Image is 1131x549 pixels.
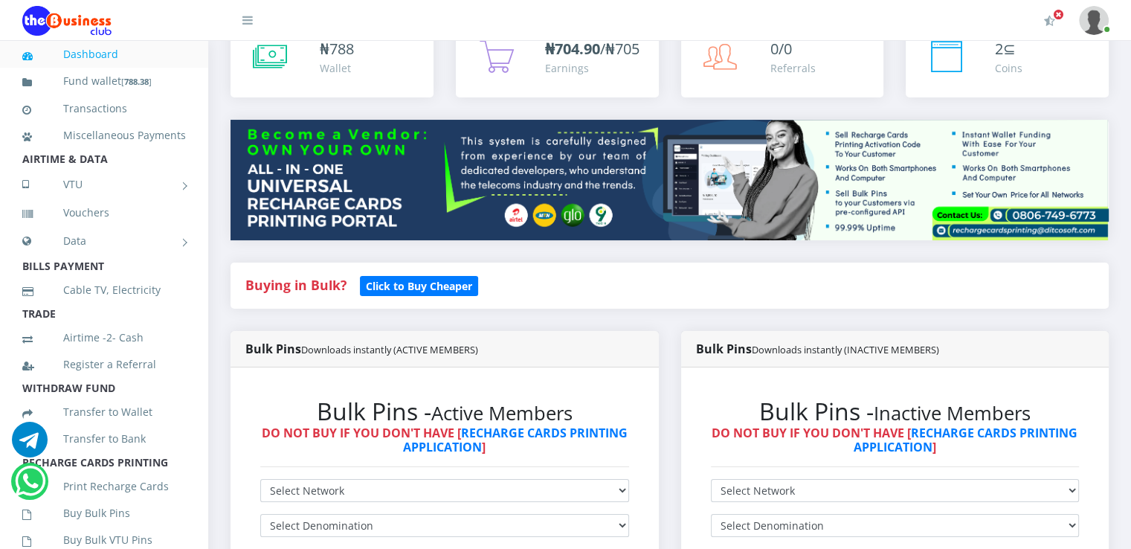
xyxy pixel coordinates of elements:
[770,39,792,59] span: 0/0
[22,64,186,99] a: Fund wallet[788.38]
[22,222,186,260] a: Data
[366,279,472,293] b: Click to Buy Cheaper
[22,196,186,230] a: Vouchers
[231,23,434,97] a: ₦788 Wallet
[995,60,1022,76] div: Coins
[320,60,354,76] div: Wallet
[22,496,186,530] a: Buy Bulk Pins
[712,425,1077,455] strong: DO NOT BUY IF YOU DON'T HAVE [ ]
[360,276,478,294] a: Click to Buy Cheaper
[124,76,149,87] b: 788.38
[245,276,347,294] strong: Buying in Bulk?
[545,39,600,59] b: ₦704.90
[22,37,186,71] a: Dashboard
[681,23,884,97] a: 0/0 Referrals
[260,397,629,426] h2: Bulk Pins -
[22,395,186,429] a: Transfer to Wallet
[711,397,1080,426] h2: Bulk Pins -
[22,347,186,382] a: Register a Referral
[456,23,659,97] a: ₦704.90/₦705 Earnings
[231,120,1109,240] img: multitenant_rcp.png
[22,422,186,456] a: Transfer to Bank
[12,433,48,457] a: Chat for support
[854,425,1078,455] a: RECHARGE CARDS PRINTING APPLICATION
[995,39,1003,59] span: 2
[301,343,478,356] small: Downloads instantly (ACTIVE MEMBERS)
[22,273,186,307] a: Cable TV, Electricity
[770,60,816,76] div: Referrals
[320,38,354,60] div: ₦
[545,39,639,59] span: /₦705
[15,475,45,499] a: Chat for support
[995,38,1022,60] div: ⊆
[752,343,939,356] small: Downloads instantly (INACTIVE MEMBERS)
[431,400,573,426] small: Active Members
[1044,15,1055,27] i: Activate Your Membership
[22,166,186,203] a: VTU
[121,76,152,87] small: [ ]
[22,6,112,36] img: Logo
[22,321,186,355] a: Airtime -2- Cash
[22,91,186,126] a: Transactions
[1053,9,1064,20] span: Activate Your Membership
[874,400,1031,426] small: Inactive Members
[696,341,939,357] strong: Bulk Pins
[545,60,639,76] div: Earnings
[262,425,628,455] strong: DO NOT BUY IF YOU DON'T HAVE [ ]
[22,469,186,504] a: Print Recharge Cards
[1079,6,1109,35] img: User
[403,425,628,455] a: RECHARGE CARDS PRINTING APPLICATION
[22,118,186,152] a: Miscellaneous Payments
[245,341,478,357] strong: Bulk Pins
[329,39,354,59] span: 788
